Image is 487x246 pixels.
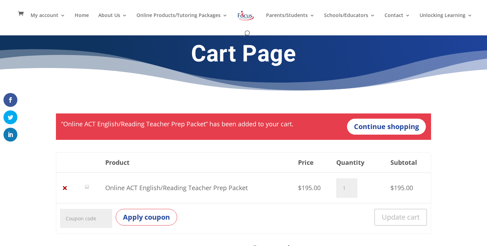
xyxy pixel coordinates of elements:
bdi: 195.00 [298,184,321,192]
a: Contact [385,13,410,29]
div: “Online ACT English/Reading Teacher Prep Packet” has been added to your cart. [56,113,431,140]
span: $ [298,184,302,192]
img: Focus on Learning [237,9,255,22]
th: Product [101,153,294,173]
button: Apply coupon [116,209,177,226]
button: Update cart [374,209,427,226]
th: Quantity [333,153,387,173]
a: Schools/Educators [324,13,375,29]
input: Product quantity [336,178,357,198]
a: Unlocking Learning [420,13,472,29]
a: Online Products/Tutoring Packages [137,13,228,29]
a: Remove Online ACT English/Reading Teacher Prep Packet from cart [60,183,69,193]
img: Placeholder [81,181,92,192]
span: $ [390,184,394,192]
input: Coupon code [60,209,112,228]
td: Online ACT English/Reading Teacher Prep Packet [101,172,294,203]
h1: Cart Page [56,45,431,67]
a: Home [75,13,89,29]
bdi: 195.00 [390,184,413,192]
a: Parents/Students [266,13,315,29]
th: Subtotal [387,153,431,173]
th: Price [294,153,333,173]
a: About Us [98,13,127,29]
a: Continue shopping [347,119,426,135]
a: My account [31,13,65,29]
